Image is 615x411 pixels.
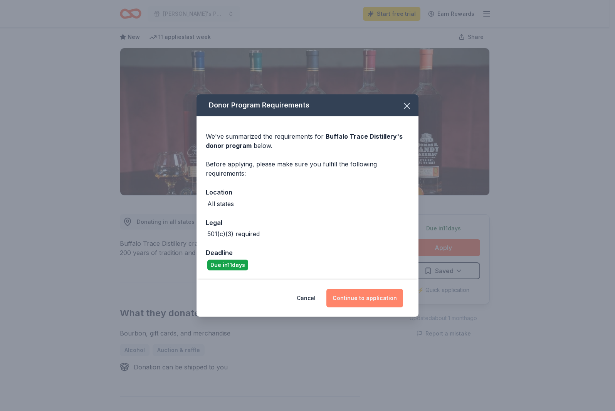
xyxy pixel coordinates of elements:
[206,187,409,197] div: Location
[206,218,409,228] div: Legal
[207,260,248,270] div: Due in 11 days
[207,229,260,238] div: 501(c)(3) required
[207,199,234,208] div: All states
[206,248,409,258] div: Deadline
[297,289,316,307] button: Cancel
[197,94,418,116] div: Donor Program Requirements
[206,159,409,178] div: Before applying, please make sure you fulfill the following requirements:
[326,289,403,307] button: Continue to application
[206,132,409,150] div: We've summarized the requirements for below.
